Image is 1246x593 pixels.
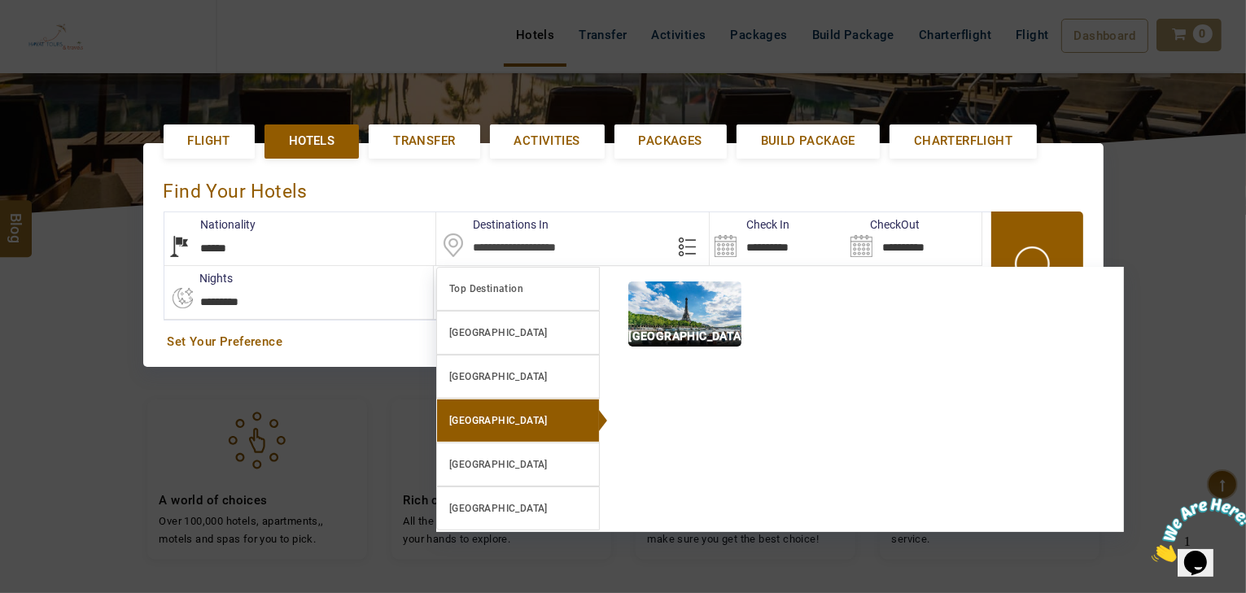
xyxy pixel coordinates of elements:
[164,164,1083,211] div: Find Your Hotels
[436,355,600,399] a: [GEOGRAPHIC_DATA]
[168,334,1079,351] a: Set Your Preference
[449,327,548,338] b: [GEOGRAPHIC_DATA]
[914,133,1012,150] span: Charterflight
[737,124,880,158] a: Build Package
[7,7,13,20] span: 1
[710,212,846,265] input: Search
[628,327,741,346] p: [GEOGRAPHIC_DATA]
[614,124,727,158] a: Packages
[164,124,255,158] a: Flight
[7,7,107,71] img: Chat attention grabber
[449,459,548,470] b: [GEOGRAPHIC_DATA]
[449,503,548,514] b: [GEOGRAPHIC_DATA]
[164,216,256,233] label: Nationality
[761,133,855,150] span: Build Package
[436,443,600,486] a: [GEOGRAPHIC_DATA]
[436,399,600,443] a: [GEOGRAPHIC_DATA]
[449,415,548,426] b: [GEOGRAPHIC_DATA]
[890,124,1037,158] a: Charterflight
[846,216,920,233] label: CheckOut
[449,283,523,294] b: Top Destination
[449,371,548,382] b: [GEOGRAPHIC_DATA]
[436,486,600,530] a: [GEOGRAPHIC_DATA]
[1145,491,1246,569] iframe: chat widget
[164,270,234,286] label: nights
[710,216,789,233] label: Check In
[436,311,600,355] a: [GEOGRAPHIC_DATA]
[436,216,549,233] label: Destinations In
[265,124,359,158] a: Hotels
[514,133,580,150] span: Activities
[393,133,455,150] span: Transfer
[369,124,479,158] a: Transfer
[289,133,334,150] span: Hotels
[628,281,741,347] img: img
[639,133,702,150] span: Packages
[490,124,605,158] a: Activities
[436,267,600,311] a: Top Destination
[846,212,981,265] input: Search
[188,133,230,150] span: Flight
[434,270,506,286] label: Rooms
